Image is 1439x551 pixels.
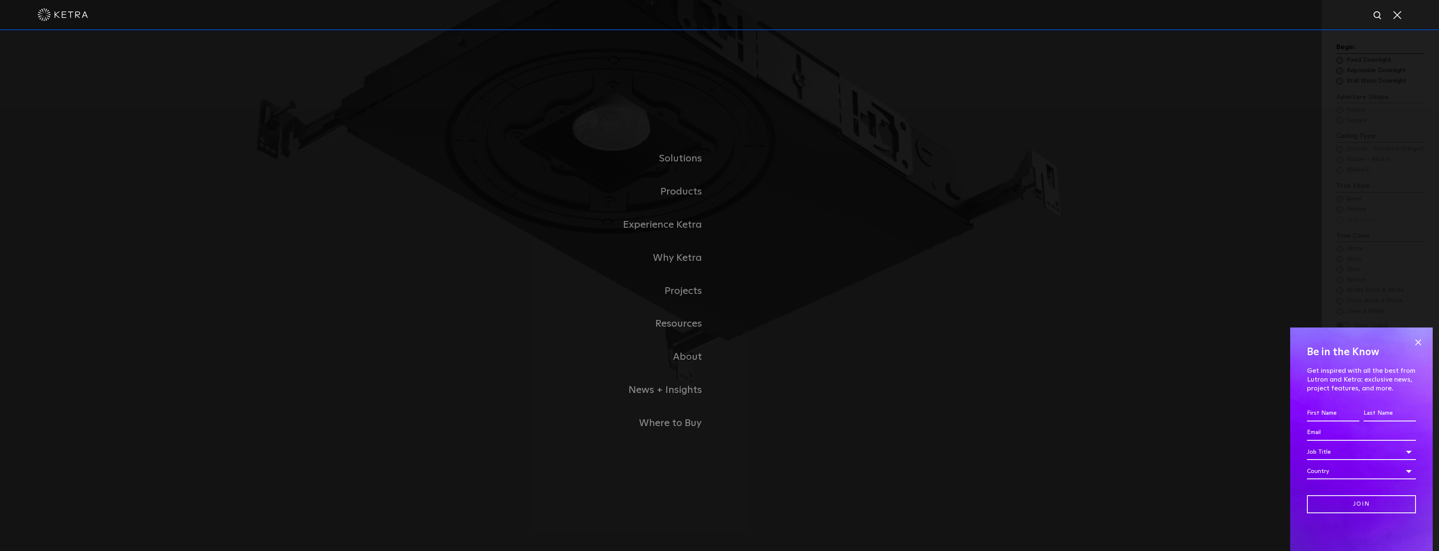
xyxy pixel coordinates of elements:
input: First Name [1307,405,1359,421]
div: Job Title [1307,444,1416,460]
a: Experience Ketra [510,208,719,242]
a: Projects [510,275,719,308]
input: Join [1307,495,1416,513]
input: Last Name [1364,405,1416,421]
div: Navigation Menu [510,142,929,439]
h4: Be in the Know [1307,344,1416,360]
div: Country [1307,463,1416,479]
a: Solutions [510,142,719,175]
input: Email [1307,425,1416,441]
a: Where to Buy [510,407,719,440]
a: Why Ketra [510,242,719,275]
a: Resources [510,307,719,340]
a: Products [510,175,719,208]
a: News + Insights [510,374,719,407]
a: About [510,340,719,374]
p: Get inspired with all the best from Lutron and Ketra: exclusive news, project features, and more. [1307,366,1416,392]
img: search icon [1373,10,1383,21]
img: ketra-logo-2019-white [38,8,88,21]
